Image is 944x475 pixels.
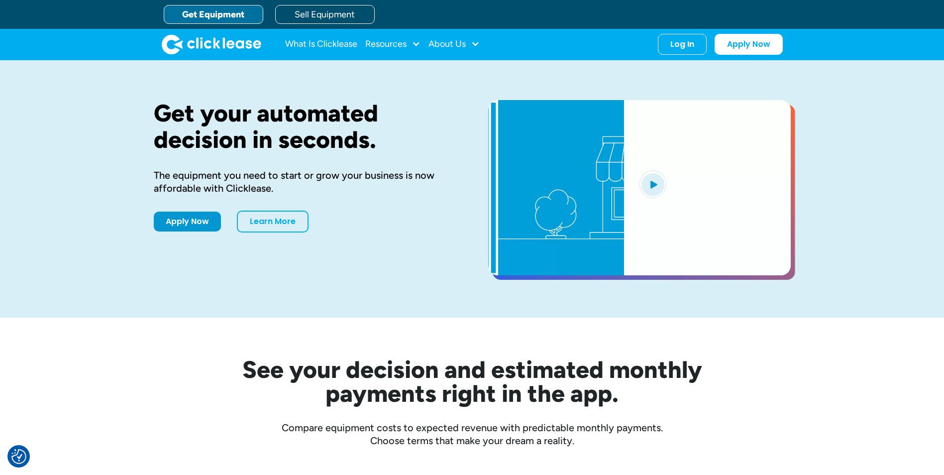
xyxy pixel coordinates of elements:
[162,34,261,54] a: home
[11,449,26,464] img: Revisit consent button
[154,421,791,447] div: Compare equipment costs to expected revenue with predictable monthly payments. Choose terms that ...
[164,5,263,24] a: Get Equipment
[428,34,480,54] div: About Us
[154,169,456,195] div: The equipment you need to start or grow your business is now affordable with Clicklease.
[154,100,456,153] h1: Get your automated decision in seconds.
[154,212,221,232] a: Apply Now
[670,39,694,49] div: Log In
[275,5,375,24] a: Sell Equipment
[237,211,309,233] a: Learn More
[162,34,261,54] img: Clicklease logo
[365,34,420,54] div: Resources
[715,34,783,55] a: Apply Now
[639,170,666,198] img: Blue play button logo on a light blue circular background
[194,357,751,405] h2: See your decision and estimated monthly payments right in the app.
[285,34,357,54] a: What Is Clicklease
[11,449,26,464] button: Consent Preferences
[488,100,791,275] a: open lightbox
